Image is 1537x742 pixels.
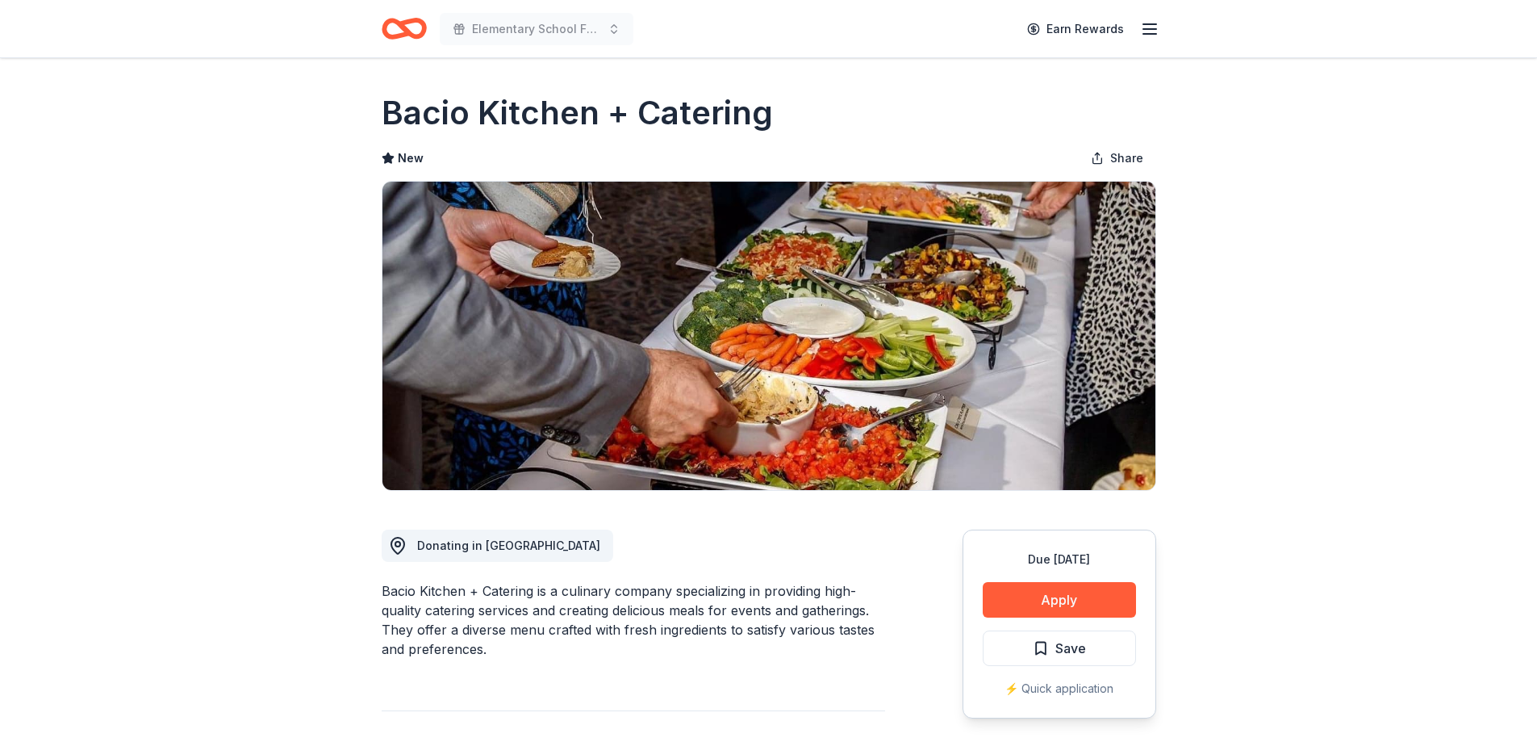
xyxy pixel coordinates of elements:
[1110,149,1143,168] span: Share
[382,90,773,136] h1: Bacio Kitchen + Catering
[983,679,1136,698] div: ⚡️ Quick application
[983,631,1136,666] button: Save
[1055,638,1086,659] span: Save
[983,550,1136,569] div: Due [DATE]
[472,19,601,39] span: Elementary School Fundraiser/ Tricky Tray
[983,582,1136,618] button: Apply
[1078,142,1156,174] button: Share
[382,10,427,48] a: Home
[440,13,633,45] button: Elementary School Fundraiser/ Tricky Tray
[417,539,600,552] span: Donating in [GEOGRAPHIC_DATA]
[382,182,1155,490] img: Image for Bacio Kitchen + Catering
[1017,15,1134,44] a: Earn Rewards
[398,149,424,168] span: New
[382,581,885,659] div: Bacio Kitchen + Catering is a culinary company specializing in providing high-quality catering se...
